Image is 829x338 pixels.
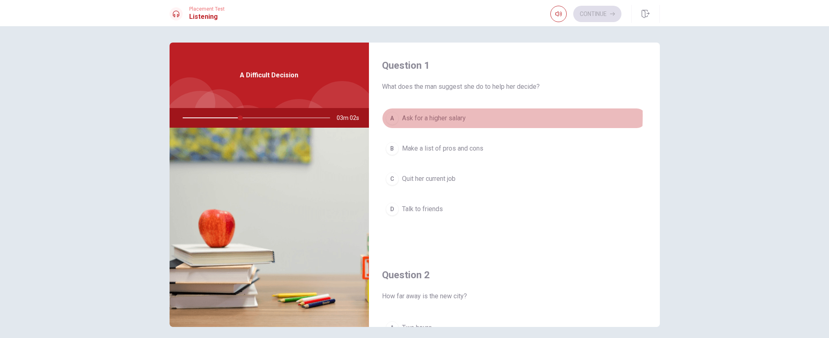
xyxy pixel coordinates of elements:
[386,142,399,155] div: B
[337,108,366,128] span: 03m 02s
[382,169,647,189] button: CQuit her current job
[382,199,647,219] button: DTalk to friends
[382,108,647,128] button: AAsk for a higher salary
[170,128,369,327] img: A Difficult Decision
[382,59,647,72] h4: Question 1
[386,203,399,216] div: D
[402,174,456,184] span: Quit her current job
[382,318,647,338] button: ATwo hours
[189,12,225,22] h1: Listening
[189,6,225,12] span: Placement Test
[386,172,399,185] div: C
[386,321,399,334] div: A
[402,204,443,214] span: Talk to friends
[386,112,399,125] div: A
[382,268,647,282] h4: Question 2
[402,144,483,153] span: Make a list of pros and cons
[240,70,298,80] span: A Difficult Decision
[382,138,647,159] button: BMake a list of pros and cons
[382,82,647,92] span: What does the man suggest she do to help her decide?
[382,291,647,301] span: How far away is the new city?
[402,323,432,333] span: Two hours
[402,113,466,123] span: Ask for a higher salary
